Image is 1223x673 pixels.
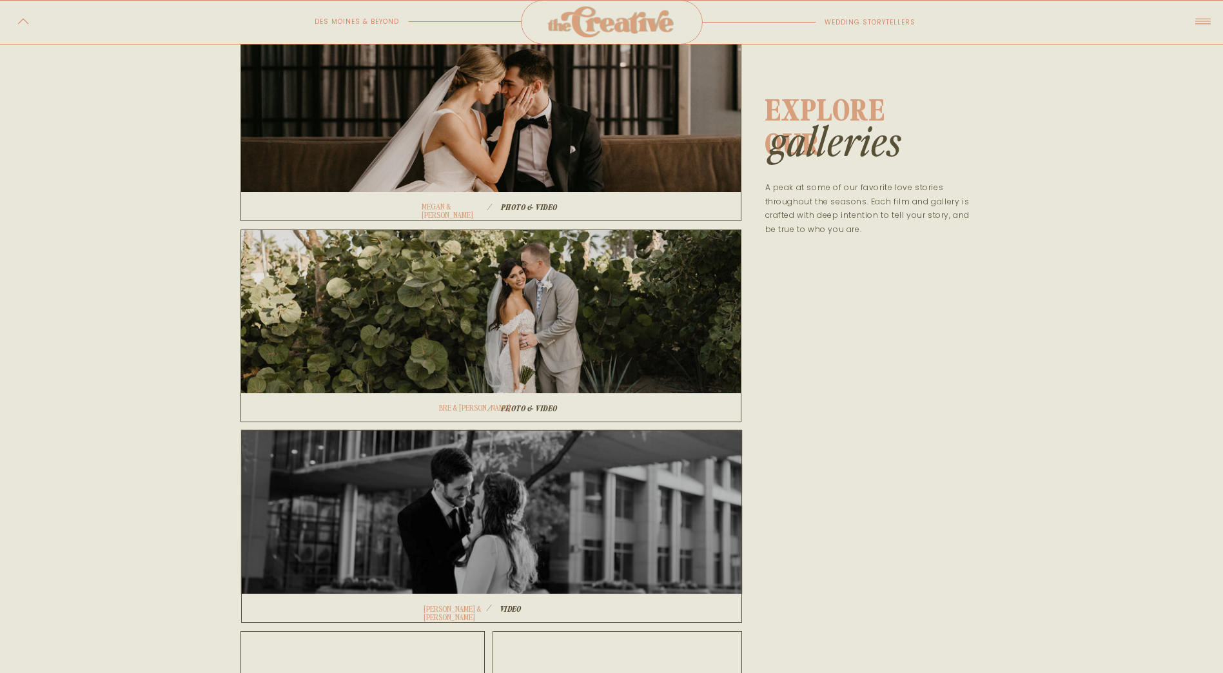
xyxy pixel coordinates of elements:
a: Photo & video [501,202,616,210]
a: video [500,604,563,612]
h1: GALLERIES [769,117,938,171]
p: A peak at some of our favorite love stories throughout the seasons. Each film and gallery is craf... [765,180,981,270]
a: Photo & video [501,404,616,411]
h1: / [476,603,502,611]
p: wedding storytellers [825,16,935,29]
h1: explore OUR [765,92,944,124]
p: des moines & beyond [279,15,399,28]
a: Bre & [PERSON_NAME] [439,404,520,412]
a: megan & [PERSON_NAME] [422,202,503,211]
a: [PERSON_NAME] & [PERSON_NAME] [424,605,482,613]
